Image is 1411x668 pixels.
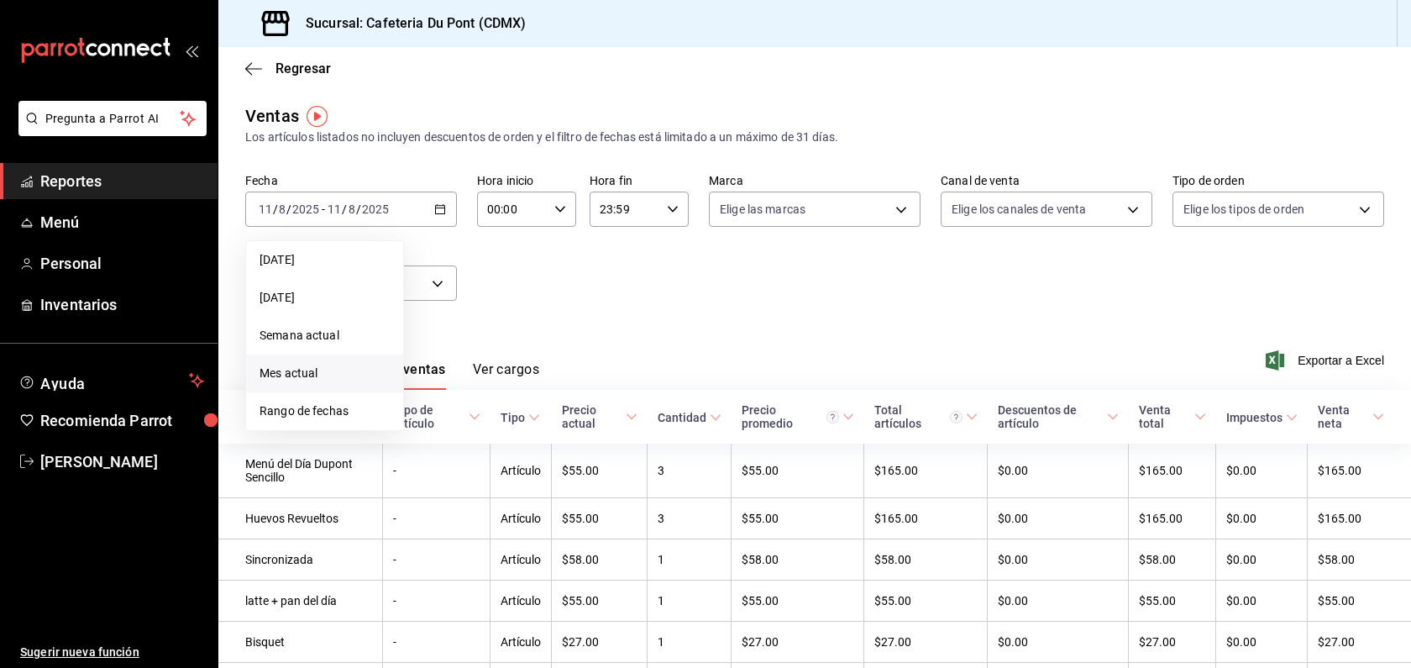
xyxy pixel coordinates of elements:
[490,498,552,539] td: Artículo
[1216,539,1308,581] td: $0.00
[1216,581,1308,622] td: $0.00
[245,129,1384,146] div: Los artículos listados no incluyen descuentos de orden y el filtro de fechas está limitado a un m...
[1129,622,1216,663] td: $27.00
[18,101,207,136] button: Pregunta a Parrot AI
[1129,444,1216,498] td: $165.00
[658,411,721,424] span: Cantidad
[1269,350,1384,371] button: Exportar a Excel
[393,403,480,430] span: Tipo de artículo
[501,411,525,424] div: Tipo
[1139,403,1206,430] span: Venta total
[864,498,988,539] td: $165.00
[590,175,689,187] label: Hora fin
[1226,411,1298,424] span: Impuestos
[292,13,526,34] h3: Sucursal: Cafeteria Du Pont (CDMX)
[260,327,390,345] span: Semana actual
[720,201,805,218] span: Elige las marcas
[45,110,181,128] span: Pregunta a Parrot AI
[40,252,204,275] span: Personal
[218,498,383,539] td: Huevos Revueltos
[260,289,390,307] span: [DATE]
[490,539,552,581] td: Artículo
[648,539,732,581] td: 1
[1216,622,1308,663] td: $0.00
[864,539,988,581] td: $58.00
[377,361,446,390] button: Ver ventas
[1226,411,1282,424] div: Impuestos
[1129,539,1216,581] td: $58.00
[826,411,839,423] svg: Precio promedio = Total artículos / cantidad
[273,203,278,216] span: /
[648,622,732,663] td: 1
[562,403,622,430] div: Precio actual
[218,581,383,622] td: latte + pan del día
[1139,403,1191,430] div: Venta total
[732,581,864,622] td: $55.00
[40,170,204,192] span: Reportes
[327,203,342,216] input: --
[1308,622,1411,663] td: $27.00
[286,203,291,216] span: /
[477,175,576,187] label: Hora inicio
[988,539,1129,581] td: $0.00
[864,622,988,663] td: $27.00
[1308,444,1411,498] td: $165.00
[218,539,383,581] td: Sincronizada
[40,450,204,473] span: [PERSON_NAME]
[1172,175,1384,187] label: Tipo de orden
[988,622,1129,663] td: $0.00
[40,293,204,316] span: Inventarios
[998,403,1104,430] div: Descuentos de artículo
[260,251,390,269] span: [DATE]
[864,444,988,498] td: $165.00
[988,581,1129,622] td: $0.00
[732,539,864,581] td: $58.00
[1216,498,1308,539] td: $0.00
[322,203,325,216] span: -
[1129,498,1216,539] td: $165.00
[348,203,356,216] input: --
[950,411,963,423] svg: El total artículos considera cambios de precios en los artículos así como costos adicionales por ...
[742,403,854,430] span: Precio promedio
[1308,498,1411,539] td: $165.00
[732,498,864,539] td: $55.00
[1308,581,1411,622] td: $55.00
[393,403,465,430] div: Tipo de artículo
[490,581,552,622] td: Artículo
[490,622,552,663] td: Artículo
[552,539,648,581] td: $58.00
[998,403,1119,430] span: Descuentos de artículo
[941,175,1152,187] label: Canal de venta
[218,444,383,498] td: Menú del Día Dupont Sencillo
[307,106,328,127] img: Tooltip marker
[648,581,732,622] td: 1
[732,622,864,663] td: $27.00
[501,411,540,424] span: Tipo
[952,201,1086,218] span: Elige los canales de venta
[278,203,286,216] input: --
[258,203,273,216] input: --
[1308,539,1411,581] td: $58.00
[383,498,490,539] td: -
[1183,201,1304,218] span: Elige los tipos de orden
[342,203,347,216] span: /
[552,622,648,663] td: $27.00
[185,44,198,57] button: open_drawer_menu
[383,539,490,581] td: -
[490,444,552,498] td: Artículo
[552,581,648,622] td: $55.00
[1129,581,1216,622] td: $55.00
[864,581,988,622] td: $55.00
[658,411,706,424] div: Cantidad
[383,444,490,498] td: -
[473,361,540,390] button: Ver cargos
[40,409,204,432] span: Recomienda Parrot
[361,203,390,216] input: ----
[291,203,320,216] input: ----
[218,622,383,663] td: Bisquet
[709,175,921,187] label: Marca
[988,444,1129,498] td: $0.00
[552,444,648,498] td: $55.00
